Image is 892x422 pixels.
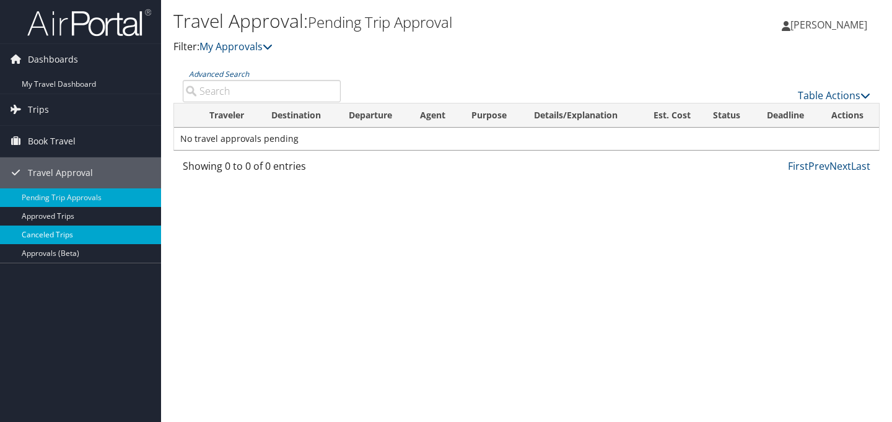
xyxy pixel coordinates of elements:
th: Actions [820,103,879,128]
span: [PERSON_NAME] [790,18,867,32]
span: Dashboards [28,44,78,75]
th: Deadline: activate to sort column descending [756,103,820,128]
th: Destination: activate to sort column ascending [260,103,338,128]
th: Est. Cost: activate to sort column ascending [637,103,702,128]
th: Details/Explanation [523,103,637,128]
div: Showing 0 to 0 of 0 entries [183,159,341,180]
a: Last [851,159,870,173]
p: Filter: [173,39,644,55]
th: Traveler: activate to sort column ascending [198,103,260,128]
a: First [788,159,808,173]
th: Departure: activate to sort column ascending [338,103,409,128]
td: No travel approvals pending [174,128,879,150]
th: Status: activate to sort column ascending [702,103,756,128]
span: Travel Approval [28,157,93,188]
img: airportal-logo.png [27,8,151,37]
small: Pending Trip Approval [308,12,452,32]
th: Purpose [460,103,523,128]
th: Agent [409,103,460,128]
span: Trips [28,94,49,125]
a: Advanced Search [189,69,249,79]
a: Next [829,159,851,173]
a: Prev [808,159,829,173]
a: Table Actions [798,89,870,102]
a: My Approvals [199,40,273,53]
input: Advanced Search [183,80,341,102]
h1: Travel Approval: [173,8,644,34]
a: [PERSON_NAME] [782,6,880,43]
span: Book Travel [28,126,76,157]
